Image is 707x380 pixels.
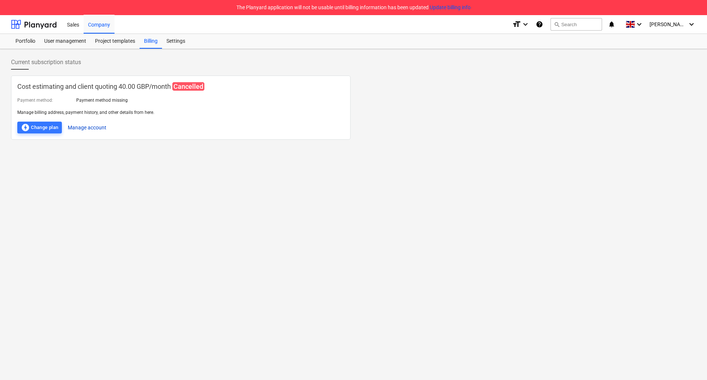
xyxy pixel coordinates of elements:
[521,20,530,29] i: keyboard_arrow_down
[63,15,84,34] a: Sales
[536,20,543,29] i: Knowledge base
[512,20,521,29] i: format_size
[17,82,344,91] p: Cost estimating and client quoting 40.00 GBP / month
[21,123,30,132] span: offline_bolt
[68,122,106,133] button: Manage account
[236,4,471,11] p: The Planyard application will not be usable until billing information has been updated
[11,34,40,49] a: Portfolio
[84,15,115,34] a: Company
[554,21,560,27] span: search
[17,97,53,104] p: Payment method :
[551,18,602,31] button: Search
[76,97,128,104] p: Payment method missing
[21,123,58,132] div: Change plan
[40,34,91,49] a: User management
[11,58,81,67] span: Current subscription status
[91,34,140,49] a: Project templates
[635,20,644,29] i: keyboard_arrow_down
[608,20,615,29] i: notifications
[162,34,190,49] a: Settings
[17,122,62,133] button: Change plan
[650,21,686,27] span: [PERSON_NAME]
[430,4,471,11] button: Update billing info
[17,109,344,116] p: Manage billing address, payment history, and other details from here.
[687,20,696,29] i: keyboard_arrow_down
[140,34,162,49] a: Billing
[172,82,204,91] span: Cancelled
